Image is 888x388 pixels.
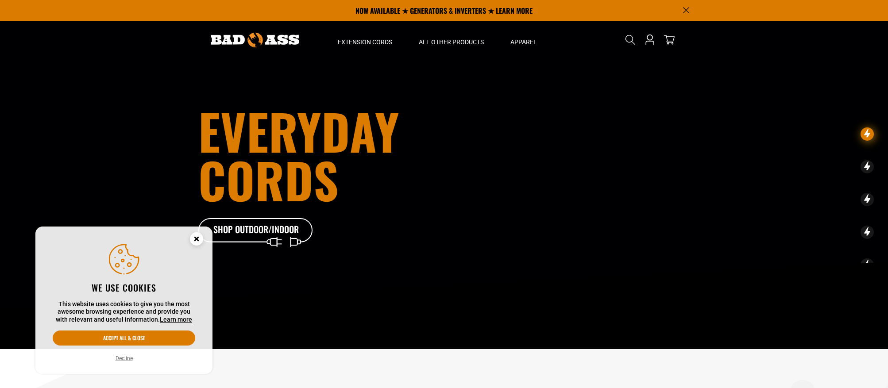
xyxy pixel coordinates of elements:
span: Apparel [510,38,537,46]
img: Bad Ass Extension Cords [211,33,299,47]
summary: Extension Cords [324,21,405,58]
a: Learn more [160,316,192,323]
span: Extension Cords [338,38,392,46]
span: All Other Products [419,38,484,46]
h1: Everyday cords [198,107,493,204]
summary: Search [623,33,637,47]
aside: Cookie Consent [35,227,212,374]
summary: All Other Products [405,21,497,58]
h2: We use cookies [53,282,195,293]
button: Decline [113,354,135,363]
a: Shop Outdoor/Indoor [198,218,313,243]
p: This website uses cookies to give you the most awesome browsing experience and provide you with r... [53,300,195,324]
button: Accept all & close [53,330,195,346]
summary: Apparel [497,21,550,58]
